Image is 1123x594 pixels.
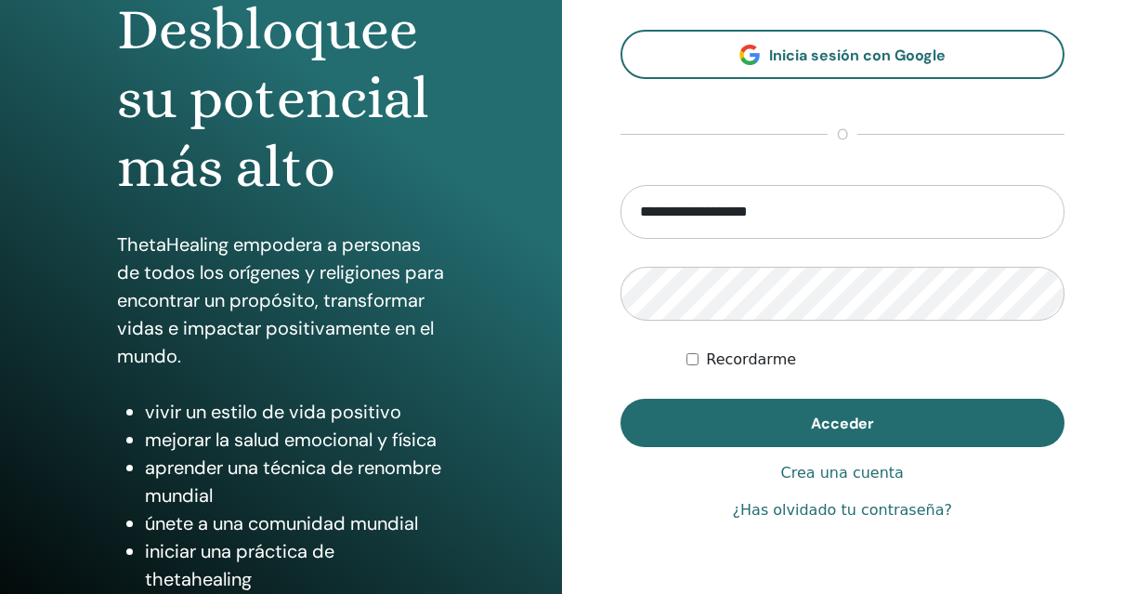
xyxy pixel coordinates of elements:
a: Inicia sesión con Google [620,30,1065,79]
span: Inicia sesión con Google [769,46,946,65]
li: únete a una comunidad mundial [145,509,445,537]
li: vivir un estilo de vida positivo [145,398,445,426]
div: Mantenerme autenticado indefinidamente o hasta cerrar la sesión manualmente [686,349,1064,371]
label: Recordarme [706,349,796,371]
a: ¿Has olvidado tu contraseña? [733,499,952,521]
li: iniciar una práctica de thetahealing [145,537,445,593]
span: o [828,124,857,146]
span: Acceder [811,414,874,433]
li: aprender una técnica de renombre mundial [145,454,445,509]
button: Acceder [620,399,1065,447]
li: mejorar la salud emocional y física [145,426,445,454]
p: ThetaHealing empodera a personas de todos los orígenes y religiones para encontrar un propósito, ... [117,231,445,370]
a: Crea una cuenta [781,462,904,484]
